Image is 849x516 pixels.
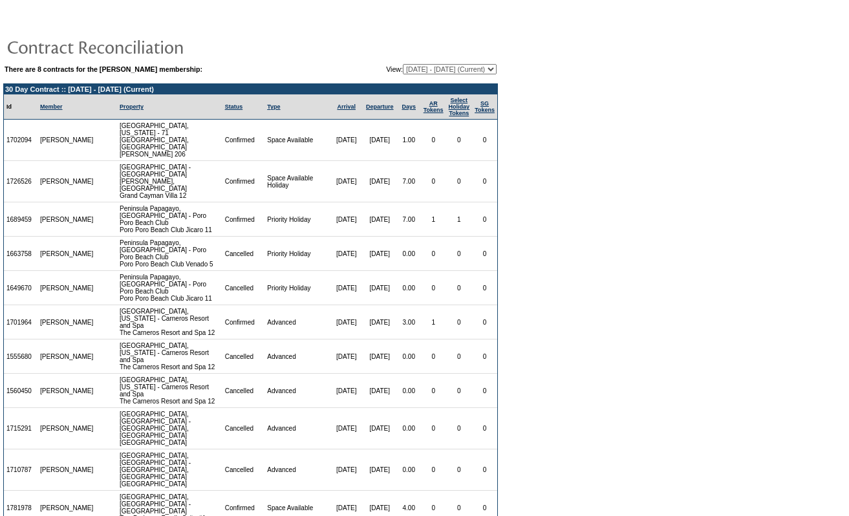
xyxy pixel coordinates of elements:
[472,408,497,449] td: 0
[363,271,397,305] td: [DATE]
[4,408,38,449] td: 1715291
[4,374,38,408] td: 1560450
[397,408,421,449] td: 0.00
[446,202,473,237] td: 1
[421,449,446,491] td: 0
[446,271,473,305] td: 0
[264,161,330,202] td: Space Available Holiday
[38,120,96,161] td: [PERSON_NAME]
[421,374,446,408] td: 0
[397,202,421,237] td: 7.00
[38,408,96,449] td: [PERSON_NAME]
[472,305,497,339] td: 0
[4,202,38,237] td: 1689459
[38,271,96,305] td: [PERSON_NAME]
[264,237,330,271] td: Priority Holiday
[222,120,265,161] td: Confirmed
[264,202,330,237] td: Priority Holiday
[397,374,421,408] td: 0.00
[38,161,96,202] td: [PERSON_NAME]
[472,449,497,491] td: 0
[222,202,265,237] td: Confirmed
[472,374,497,408] td: 0
[397,305,421,339] td: 3.00
[330,120,362,161] td: [DATE]
[267,103,280,110] a: Type
[446,449,473,491] td: 0
[264,449,330,491] td: Advanced
[363,120,397,161] td: [DATE]
[472,161,497,202] td: 0
[117,408,222,449] td: [GEOGRAPHIC_DATA], [GEOGRAPHIC_DATA] - [GEOGRAPHIC_DATA], [GEOGRAPHIC_DATA] [GEOGRAPHIC_DATA]
[4,305,38,339] td: 1701964
[222,408,265,449] td: Cancelled
[222,161,265,202] td: Confirmed
[222,271,265,305] td: Cancelled
[264,374,330,408] td: Advanced
[117,271,222,305] td: Peninsula Papagayo, [GEOGRAPHIC_DATA] - Poro Poro Beach Club Poro Poro Beach Club Jicaro 11
[40,103,63,110] a: Member
[264,305,330,339] td: Advanced
[5,65,202,73] b: There are 8 contracts for the [PERSON_NAME] membership:
[397,161,421,202] td: 7.00
[117,202,222,237] td: Peninsula Papagayo, [GEOGRAPHIC_DATA] - Poro Poro Beach Club Poro Poro Beach Club Jicaro 11
[4,271,38,305] td: 1649670
[363,408,397,449] td: [DATE]
[363,161,397,202] td: [DATE]
[264,271,330,305] td: Priority Holiday
[330,408,362,449] td: [DATE]
[38,374,96,408] td: [PERSON_NAME]
[4,237,38,271] td: 1663758
[117,305,222,339] td: [GEOGRAPHIC_DATA], [US_STATE] - Carneros Resort and Spa The Carneros Resort and Spa 12
[421,271,446,305] td: 0
[117,339,222,374] td: [GEOGRAPHIC_DATA], [US_STATE] - Carneros Resort and Spa The Carneros Resort and Spa 12
[38,237,96,271] td: [PERSON_NAME]
[330,271,362,305] td: [DATE]
[330,449,362,491] td: [DATE]
[366,103,394,110] a: Departure
[363,305,397,339] td: [DATE]
[421,161,446,202] td: 0
[397,449,421,491] td: 0.00
[38,339,96,374] td: [PERSON_NAME]
[38,449,96,491] td: [PERSON_NAME]
[222,305,265,339] td: Confirmed
[264,120,330,161] td: Space Available
[330,237,362,271] td: [DATE]
[446,161,473,202] td: 0
[222,449,265,491] td: Cancelled
[337,103,356,110] a: Arrival
[117,161,222,202] td: [GEOGRAPHIC_DATA] - [GEOGRAPHIC_DATA][PERSON_NAME], [GEOGRAPHIC_DATA] Grand Cayman Villa 12
[363,237,397,271] td: [DATE]
[472,271,497,305] td: 0
[225,103,243,110] a: Status
[222,339,265,374] td: Cancelled
[4,84,497,94] td: 30 Day Contract :: [DATE] - [DATE] (Current)
[222,374,265,408] td: Cancelled
[472,237,497,271] td: 0
[264,408,330,449] td: Advanced
[4,339,38,374] td: 1555680
[330,339,362,374] td: [DATE]
[424,100,444,113] a: ARTokens
[446,237,473,271] td: 0
[421,339,446,374] td: 0
[449,97,470,116] a: Select HolidayTokens
[472,120,497,161] td: 0
[475,100,495,113] a: SGTokens
[6,34,265,59] img: pgTtlContractReconciliation.gif
[421,237,446,271] td: 0
[446,408,473,449] td: 0
[402,103,416,110] a: Days
[4,449,38,491] td: 1710787
[363,374,397,408] td: [DATE]
[38,305,96,339] td: [PERSON_NAME]
[330,161,362,202] td: [DATE]
[446,374,473,408] td: 0
[421,202,446,237] td: 1
[4,120,38,161] td: 1702094
[117,237,222,271] td: Peninsula Papagayo, [GEOGRAPHIC_DATA] - Poro Poro Beach Club Poro Poro Beach Club Venado 5
[397,237,421,271] td: 0.00
[446,339,473,374] td: 0
[264,339,330,374] td: Advanced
